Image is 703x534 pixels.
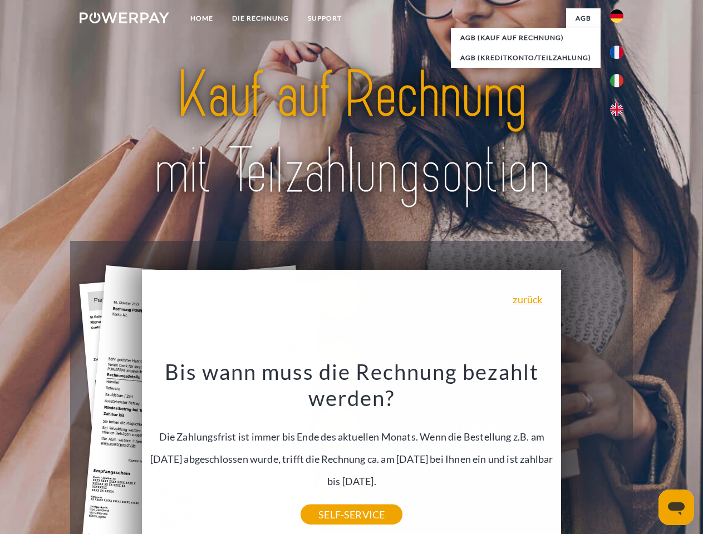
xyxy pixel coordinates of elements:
[223,8,298,28] a: DIE RECHNUNG
[298,8,351,28] a: SUPPORT
[658,489,694,525] iframe: Schaltfläche zum Öffnen des Messaging-Fensters
[610,46,623,59] img: fr
[610,74,623,87] img: it
[610,9,623,23] img: de
[80,12,169,23] img: logo-powerpay-white.svg
[149,358,555,412] h3: Bis wann muss die Rechnung bezahlt werden?
[301,505,402,525] a: SELF-SERVICE
[106,53,597,213] img: title-powerpay_de.svg
[149,358,555,515] div: Die Zahlungsfrist ist immer bis Ende des aktuellen Monats. Wenn die Bestellung z.B. am [DATE] abg...
[566,8,601,28] a: agb
[513,294,542,304] a: zurück
[610,103,623,116] img: en
[181,8,223,28] a: Home
[451,48,601,68] a: AGB (Kreditkonto/Teilzahlung)
[451,28,601,48] a: AGB (Kauf auf Rechnung)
